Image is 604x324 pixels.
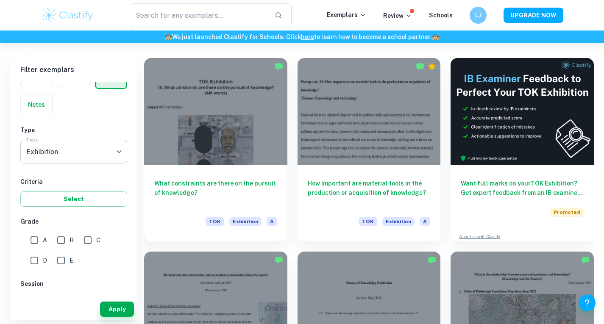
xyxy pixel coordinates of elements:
a: Advertise with Clastify [459,234,500,240]
h6: Type [20,125,127,135]
span: 🏫 [165,33,172,40]
button: Select [20,191,127,207]
h6: Session [20,279,127,288]
img: Thumbnail [451,58,594,165]
img: Clastify logo [41,7,95,24]
button: Apply [100,302,134,317]
h6: How important are material tools in the production or acquisition of knowledge? [308,179,431,207]
span: D [43,256,47,265]
h6: What constraints are there on the pursuit of knowledge? [154,179,277,207]
span: C [96,235,100,245]
span: TOK [206,217,224,226]
h6: LJ [473,11,483,20]
a: What constraints are there on the pursuit of knowledge?TOKExhibitionA [144,58,287,241]
a: here [301,33,314,40]
img: Marked [275,62,283,71]
p: Exemplars [327,10,366,19]
span: Exhibition [382,217,415,226]
input: Search for any exemplars... [130,3,268,27]
h6: Want full marks on your TOK Exhibition ? Get expert feedback from an IB examiner! [461,179,584,197]
span: Promoted [550,208,584,217]
button: Help and Feedback [579,294,596,311]
h6: We just launched Clastify for Schools. Click to learn how to become a school partner. [2,32,602,42]
span: A [420,217,430,226]
h6: Grade [20,217,127,226]
span: 🏫 [432,33,439,40]
span: A [267,217,277,226]
button: Notes [21,94,52,115]
a: How important are material tools in the production or acquisition of knowledge?TOKExhibitionA [298,58,441,241]
div: Premium [428,62,436,71]
span: A [43,235,47,245]
p: Review [383,11,412,20]
span: E [70,256,73,265]
span: Exhibition [229,217,262,226]
h6: Criteria [20,177,127,186]
a: Schools [429,12,453,19]
h6: Filter exemplars [10,58,137,82]
a: Want full marks on yourTOK Exhibition? Get expert feedback from an IB examiner!PromotedAdvertise ... [451,58,594,241]
button: UPGRADE NOW [504,8,563,23]
div: Exhibition [20,140,127,163]
img: Marked [416,62,424,71]
label: Type [26,136,39,143]
img: Marked [428,256,436,264]
span: TOK [359,217,377,226]
button: LJ [470,7,487,24]
span: B [70,235,74,245]
img: Marked [275,256,283,264]
img: Marked [581,256,590,264]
